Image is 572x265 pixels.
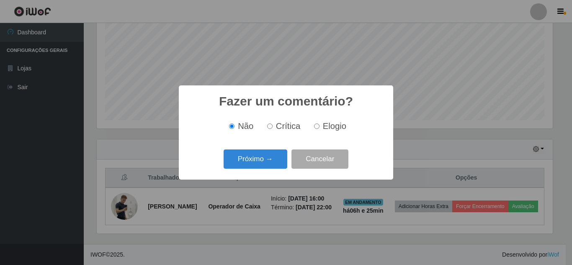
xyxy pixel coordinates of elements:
[276,121,301,131] span: Crítica
[219,94,353,109] h2: Fazer um comentário?
[291,149,348,169] button: Cancelar
[224,149,287,169] button: Próximo →
[314,123,319,129] input: Elogio
[323,121,346,131] span: Elogio
[267,123,273,129] input: Crítica
[229,123,234,129] input: Não
[238,121,253,131] span: Não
